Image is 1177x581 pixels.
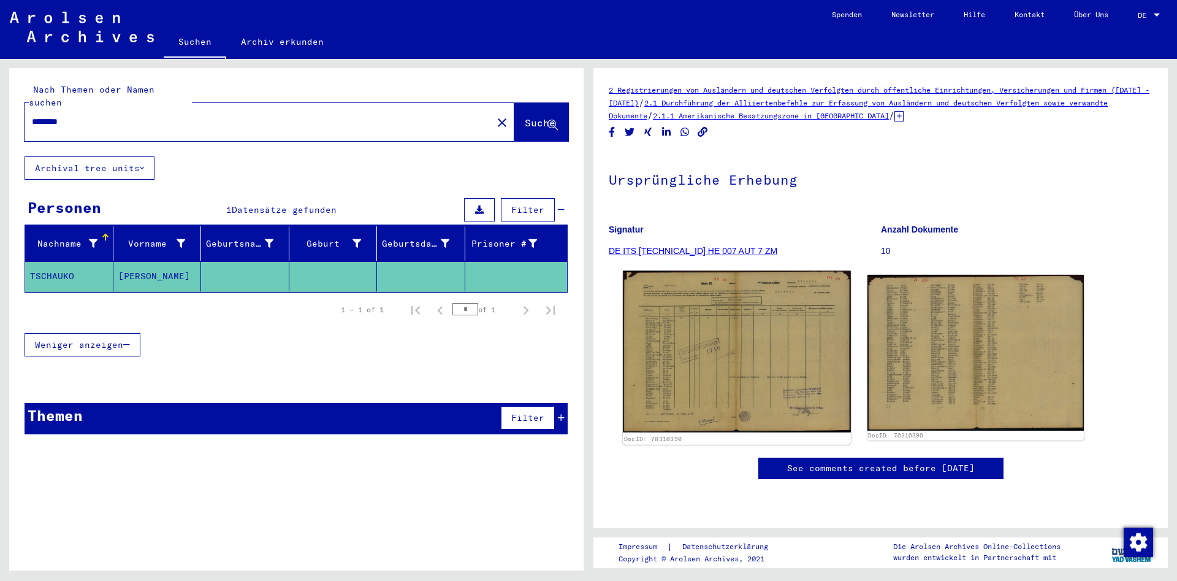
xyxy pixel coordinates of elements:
button: Copy link [696,125,709,140]
span: / [647,110,653,121]
mat-cell: TSCHAUKO [25,261,113,291]
button: Share on Facebook [606,125,619,140]
p: 10 [881,245,1152,258]
button: Archival tree units [25,156,154,180]
a: 2 Registrierungen von Ausländern und deutschen Verfolgten durch öffentliche Einrichtungen, Versic... [609,85,1149,107]
div: | [619,541,783,553]
a: DocID: 70310390 [868,432,923,439]
a: Suchen [164,27,226,59]
button: Suche [514,103,568,141]
div: Vorname [118,237,186,250]
mat-header-cell: Geburtsdatum [377,226,465,261]
div: Prisoner # [470,234,553,253]
button: Filter [501,406,555,429]
span: Filter [511,204,544,215]
span: Weniger anzeigen [35,339,123,350]
a: Archiv erkunden [226,27,338,56]
button: Clear [490,110,514,134]
button: Share on WhatsApp [679,125,691,140]
a: 2.1.1 Amerikanische Besatzungszone in [GEOGRAPHIC_DATA] [653,111,889,120]
img: Zustimmung ändern [1124,528,1153,557]
img: 001.jpg [623,271,850,433]
button: Share on LinkedIn [660,125,673,140]
a: Impressum [619,541,667,553]
a: Datenschutzerklärung [672,541,783,553]
img: 002.jpg [867,275,1084,430]
div: Geburtsdatum [382,237,449,250]
mat-header-cell: Geburt‏ [289,226,378,261]
mat-header-cell: Nachname [25,226,113,261]
a: DE ITS [TECHNICAL_ID] HE 007 AUT 7 ZM [609,246,777,256]
mat-label: Nach Themen oder Namen suchen [29,84,154,108]
button: Filter [501,198,555,221]
mat-header-cell: Vorname [113,226,202,261]
span: / [889,110,894,121]
mat-header-cell: Prisoner # [465,226,568,261]
button: Weniger anzeigen [25,333,140,356]
div: Geburtsname [206,237,273,250]
img: yv_logo.png [1109,537,1155,568]
div: Geburtsdatum [382,234,465,253]
div: Nachname [30,237,97,250]
button: Next page [514,298,538,322]
div: Nachname [30,234,113,253]
div: Geburt‏ [294,237,362,250]
span: Suche [525,117,555,129]
div: Prisoner # [470,237,538,250]
div: Vorname [118,234,201,253]
p: Copyright © Arolsen Archives, 2021 [619,553,783,564]
div: Themen [28,404,83,426]
span: DE [1138,11,1151,20]
a: DocID: 70310390 [624,436,682,443]
h1: Ursprüngliche Erhebung [609,152,1152,206]
b: Anzahl Dokumente [881,225,958,234]
div: 1 – 1 of 1 [341,304,384,315]
a: 2.1 Durchführung der Alliiertenbefehle zur Erfassung von Ausländern und deutschen Verfolgten sowi... [609,98,1108,120]
span: Datensätze gefunden [232,204,337,215]
span: 1 [226,204,232,215]
span: Filter [511,412,544,423]
span: / [639,97,644,108]
mat-icon: close [495,115,509,130]
button: Last page [538,298,563,322]
div: Personen [28,196,101,218]
p: Die Arolsen Archives Online-Collections [893,541,1061,552]
div: of 1 [452,304,514,315]
p: wurden entwickelt in Partnerschaft mit [893,552,1061,563]
img: Arolsen_neg.svg [10,12,154,42]
div: Geburt‏ [294,234,377,253]
div: Geburtsname [206,234,289,253]
a: See comments created before [DATE] [787,462,975,475]
button: First page [403,298,428,322]
b: Signatur [609,225,644,234]
button: Share on Xing [642,125,655,140]
button: Share on Twitter [623,125,636,140]
mat-cell: [PERSON_NAME] [113,261,202,291]
mat-header-cell: Geburtsname [201,226,289,261]
button: Previous page [428,298,452,322]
